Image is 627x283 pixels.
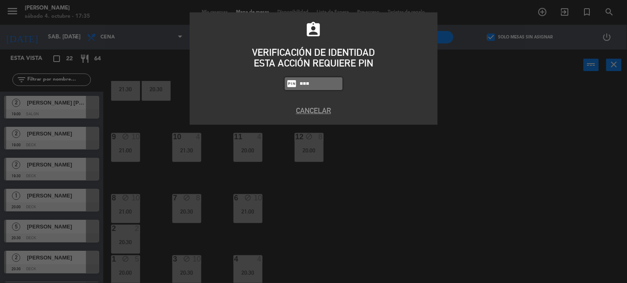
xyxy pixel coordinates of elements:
[305,21,322,38] i: assignment_ind
[196,105,432,116] button: Cancelar
[196,58,432,69] div: ESTA ACCIÓN REQUIERE PIN
[196,47,432,58] div: VERIFICACIÓN DE IDENTIDAD
[299,79,341,88] input: 1234
[287,78,297,89] i: fiber_pin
